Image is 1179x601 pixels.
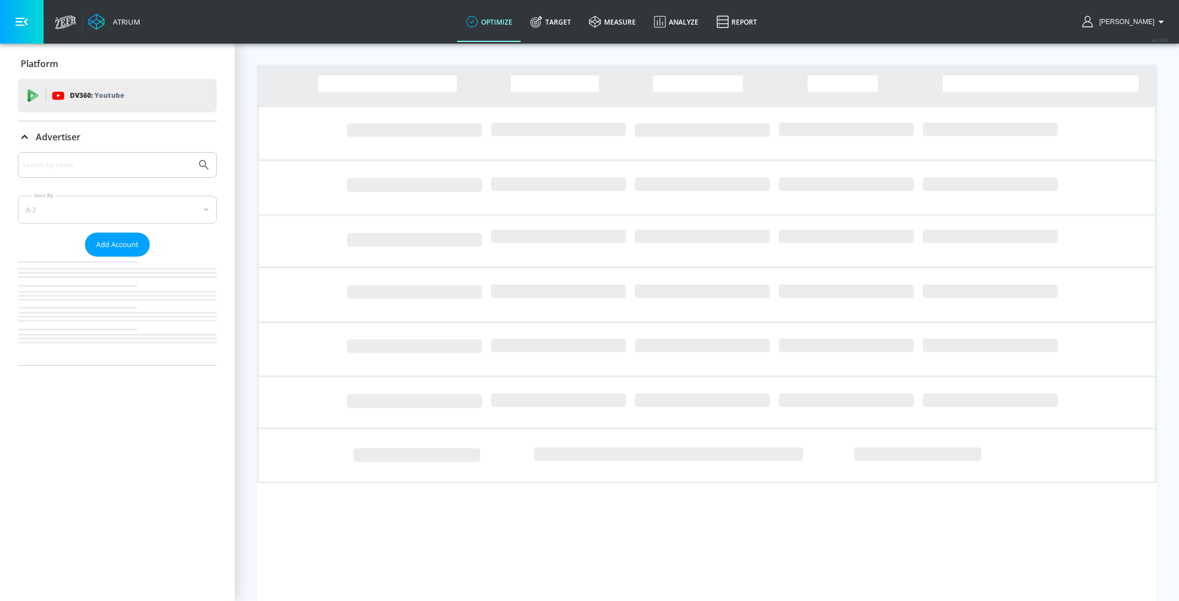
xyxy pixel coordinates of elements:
[70,89,124,102] p: DV360:
[96,238,139,251] span: Add Account
[18,257,217,365] nav: list of Advertiser
[18,152,217,365] div: Advertiser
[707,2,766,42] a: Report
[457,2,521,42] a: optimize
[580,2,645,42] a: measure
[645,2,707,42] a: Analyze
[108,17,140,27] div: Atrium
[18,48,217,79] div: Platform
[18,121,217,153] div: Advertiser
[22,158,192,172] input: Search by name
[21,58,58,70] p: Platform
[1152,37,1168,43] span: v 4.33.5
[1082,15,1168,29] button: [PERSON_NAME]
[36,131,80,143] p: Advertiser
[94,89,124,101] p: Youtube
[88,13,140,30] a: Atrium
[32,192,56,199] label: Sort By
[85,233,150,257] button: Add Account
[18,79,217,112] div: DV360: Youtube
[18,196,217,224] div: A-Z
[521,2,580,42] a: Target
[1095,18,1154,26] span: login as: veronica.hernandez@zefr.com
